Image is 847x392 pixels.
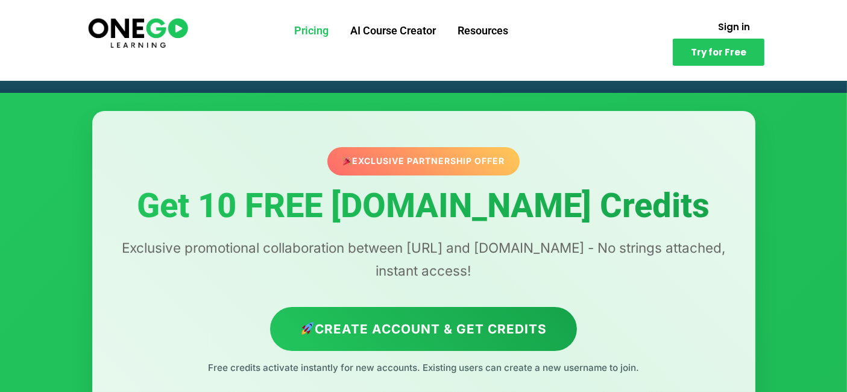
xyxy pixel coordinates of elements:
h1: Get 10 FREE [DOMAIN_NAME] Credits [116,188,731,225]
p: Free credits activate instantly for new accounts. Existing users can create a new username to join. [116,360,731,376]
h1: Get 10 FREE [DOMAIN_NAME] Credits! [104,55,743,81]
p: Exclusive promotional collaboration between [URL] and [DOMAIN_NAME] - No strings attached, instan... [116,236,731,282]
a: Sign in [704,15,764,39]
a: Pricing [283,15,339,46]
img: 🎉 [343,157,351,165]
a: Try for Free [673,39,764,66]
a: Create Account & Get Credits [270,307,577,351]
span: Sign in [718,22,750,31]
img: 🚀 [301,322,314,335]
div: Exclusive Partnership Offer [327,147,520,175]
span: Try for Free [691,48,746,57]
a: AI Course Creator [339,15,447,46]
a: Resources [447,15,519,46]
